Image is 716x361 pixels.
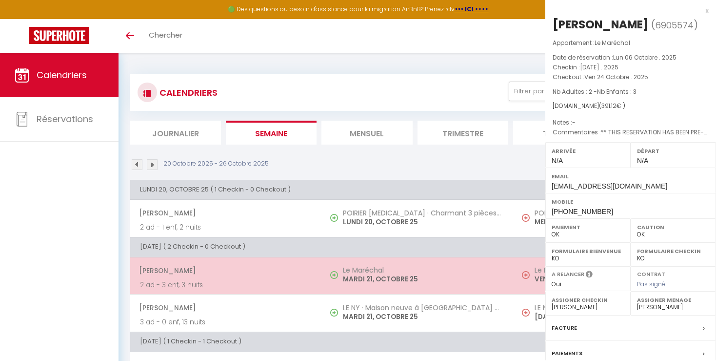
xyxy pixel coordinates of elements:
[553,17,649,32] div: [PERSON_NAME]
[552,222,624,232] label: Paiement
[599,102,625,110] span: ( € )
[553,102,709,111] div: [DOMAIN_NAME]
[552,146,624,156] label: Arrivée
[552,157,563,165] span: N/A
[637,295,710,305] label: Assigner Menage
[553,118,709,127] p: Notes :
[552,197,710,207] label: Mobile
[553,87,636,96] span: Nb Adultes : 2 -
[545,5,709,17] div: x
[552,246,624,256] label: Formulaire Bienvenue
[651,18,698,32] span: ( )
[552,323,577,333] label: Facture
[586,270,593,281] i: Sélectionner OUI si vous souhaiter envoyer les séquences de messages post-checkout
[552,182,667,190] span: [EMAIL_ADDRESS][DOMAIN_NAME]
[613,53,676,62] span: Lun 06 Octobre . 2025
[552,270,584,278] label: A relancer
[597,87,636,96] span: Nb Enfants : 3
[601,102,617,110] span: 391.12
[553,38,709,48] p: Appartement :
[637,222,710,232] label: Caution
[637,246,710,256] label: Formulaire Checkin
[572,118,576,127] span: -
[655,19,694,31] span: 6905574
[552,208,613,215] span: [PHONE_NUMBER]
[552,171,710,181] label: Email
[553,63,709,72] p: Checkin :
[580,63,618,71] span: [DATE] . 2025
[637,146,710,156] label: Départ
[553,72,709,82] p: Checkout :
[553,53,709,63] p: Date de réservation :
[552,295,624,305] label: Assigner Checkin
[553,127,709,137] p: Commentaires :
[595,39,630,47] span: Le Maréchal
[637,157,648,165] span: N/A
[637,280,665,288] span: Pas signé
[584,73,648,81] span: Ven 24 Octobre . 2025
[552,348,582,359] label: Paiements
[637,270,665,276] label: Contrat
